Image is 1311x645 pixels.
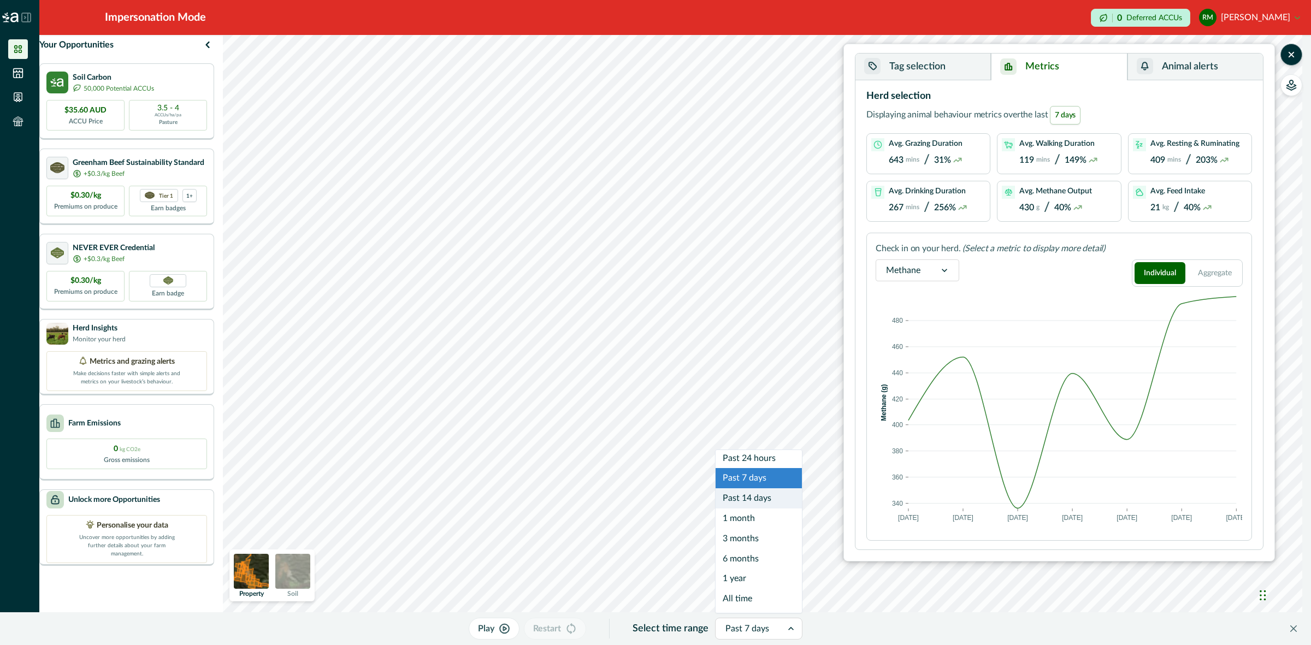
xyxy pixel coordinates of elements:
p: Premiums on produce [54,287,117,297]
p: Unlock more Opportunities [68,494,160,506]
button: Rodney McIntyre[PERSON_NAME] [1199,4,1300,31]
p: Avg. Resting & Ruminating [1150,139,1239,149]
text: [DATE] [1226,514,1247,522]
p: 0 [1117,14,1122,22]
text: 360 [892,474,903,481]
p: Herd Insights [73,323,126,334]
text: [DATE] [953,514,973,522]
canvas: Map [223,35,1302,645]
p: Earn badges [151,202,186,213]
button: Aggregate [1190,262,1241,284]
p: 256% [934,203,956,213]
img: certification logo [51,247,64,258]
p: +$0.3/kg Beef [84,254,125,264]
text: 440 [892,369,903,377]
p: 1+ [186,192,193,199]
div: 3 months [716,528,802,548]
p: g [1036,203,1040,211]
p: (Select a metric to display more detail) [962,242,1105,255]
div: Impersonation Mode [105,9,206,26]
p: Farm Emissions [68,418,121,429]
p: Earn badge [152,287,184,298]
p: Avg. Walking Duration [1019,139,1095,149]
p: Monitor your herd [73,334,126,344]
p: mins [1167,156,1181,163]
img: soil preview [275,554,310,589]
text: [DATE] [1172,514,1192,522]
img: certification logo [145,192,155,199]
p: 149% [1065,155,1086,165]
button: Individual [1135,262,1185,284]
p: / [924,152,930,168]
p: / [924,200,930,216]
text: 380 [892,447,903,455]
text: [DATE] [1007,514,1028,522]
div: Past 7 days [716,468,802,488]
p: Property [239,590,264,597]
p: 21 [1150,203,1160,213]
p: Select time range [633,622,708,636]
p: Pasture [159,119,178,127]
p: 643 [889,155,903,165]
p: Uncover more opportunities by adding further details about your farm management. [72,531,181,558]
p: ACCUs/ha/pa [155,112,181,119]
img: Logo [2,13,19,22]
text: [DATE] [1117,514,1138,522]
p: Your Opportunities [39,38,114,51]
p: Tier 1 [159,192,173,199]
img: certification logo [50,162,64,173]
text: 340 [892,500,903,507]
button: Tag selection [855,54,991,80]
p: kg [1162,203,1169,211]
text: 400 [892,421,903,429]
p: 267 [889,203,903,213]
button: Play [469,618,519,640]
img: property preview [234,554,269,589]
div: All time [716,589,802,609]
div: more credentials avaialble [182,189,197,202]
text: [DATE] [898,514,919,522]
p: Play [478,622,494,635]
p: $35.60 AUD [64,105,107,116]
div: 6 months [716,548,802,569]
p: 31% [934,155,951,165]
button: Close [1285,620,1302,637]
p: Displaying animal behaviour metrics over the last [866,106,1083,125]
text: 460 [892,343,903,351]
div: 1 year [716,569,802,589]
p: 0 [114,443,140,455]
span: kg CO2e [120,447,140,452]
div: 1 month [716,508,802,529]
p: 409 [1150,155,1165,165]
p: Herd selection [866,89,931,104]
p: Avg. Drinking Duration [889,187,966,196]
p: / [1044,200,1050,216]
div: Past 24 hours [716,448,802,468]
button: Metrics [991,54,1127,80]
text: [DATE] [1062,514,1083,522]
p: Avg. Grazing Duration [889,139,962,149]
div: Past 14 days [716,488,802,508]
p: 40% [1184,203,1201,213]
p: Avg. Feed Intake [1150,187,1205,196]
p: Gross emissions [104,455,150,465]
p: / [1185,152,1191,168]
p: Deferred ACCUs [1126,14,1182,22]
p: $0.30/kg [70,190,101,202]
iframe: Chat Widget [1256,568,1311,620]
text: Methane (g) [880,384,888,421]
p: Greenham Beef Sustainability Standard [73,157,204,169]
div: Drag [1260,579,1266,612]
text: 420 [892,395,903,403]
p: / [1054,152,1060,168]
p: mins [1036,156,1050,163]
p: ACCU Price [69,116,103,126]
p: Check in on your herd. [876,242,960,255]
p: Restart [533,622,561,635]
p: 40% [1054,203,1071,213]
p: 119 [1019,155,1034,165]
p: $0.30/kg [70,275,101,287]
p: 50,000 Potential ACCUs [84,84,154,93]
p: Personalise your data [97,520,168,531]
